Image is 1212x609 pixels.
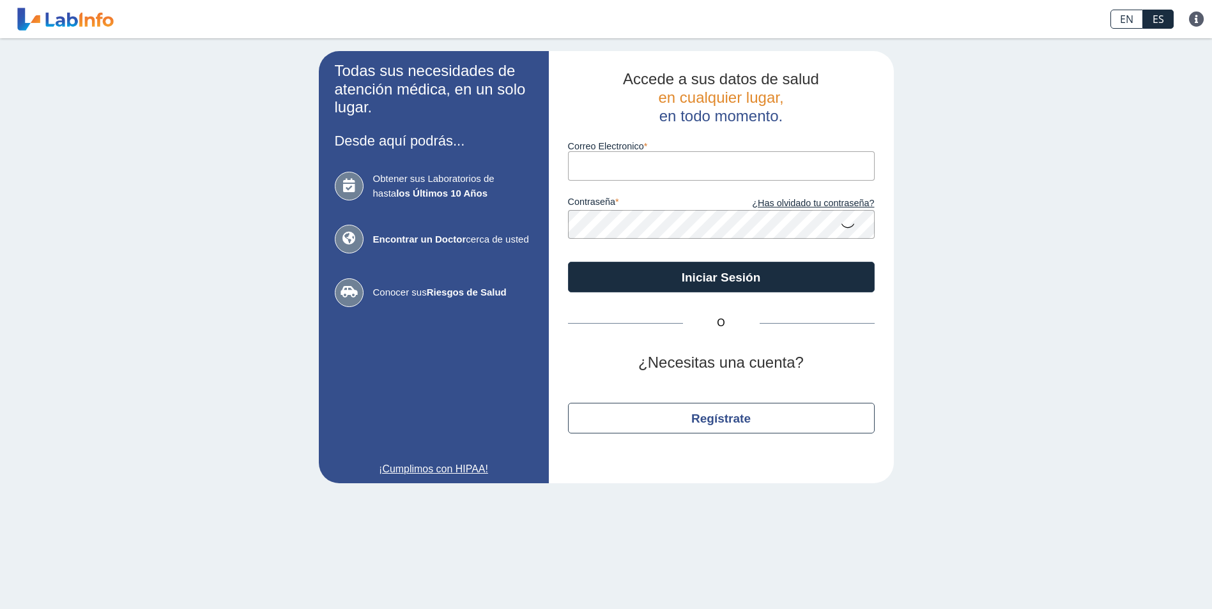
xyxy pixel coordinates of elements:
[373,285,533,300] span: Conocer sus
[373,232,533,247] span: cerca de usted
[373,172,533,200] span: Obtener sus Laboratorios de hasta
[335,62,533,117] h2: Todas sus necesidades de atención médica, en un solo lugar.
[568,197,721,211] label: contraseña
[568,262,875,292] button: Iniciar Sesión
[568,141,875,151] label: Correo Electronico
[335,462,533,477] a: ¡Cumplimos con HIPAA!
[683,315,760,331] span: O
[568,354,875,372] h2: ¿Necesitas una cuenta?
[659,107,783,124] span: en todo momento.
[427,287,507,297] b: Riesgos de Salud
[623,70,819,87] span: Accede a sus datos de salud
[658,89,783,106] span: en cualquier lugar,
[396,188,487,199] b: los Últimos 10 Años
[721,197,875,211] a: ¿Has olvidado tu contraseña?
[1143,10,1174,29] a: ES
[335,133,533,149] h3: Desde aquí podrás...
[568,403,875,433] button: Regístrate
[1110,10,1143,29] a: EN
[373,234,466,244] b: Encontrar un Doctor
